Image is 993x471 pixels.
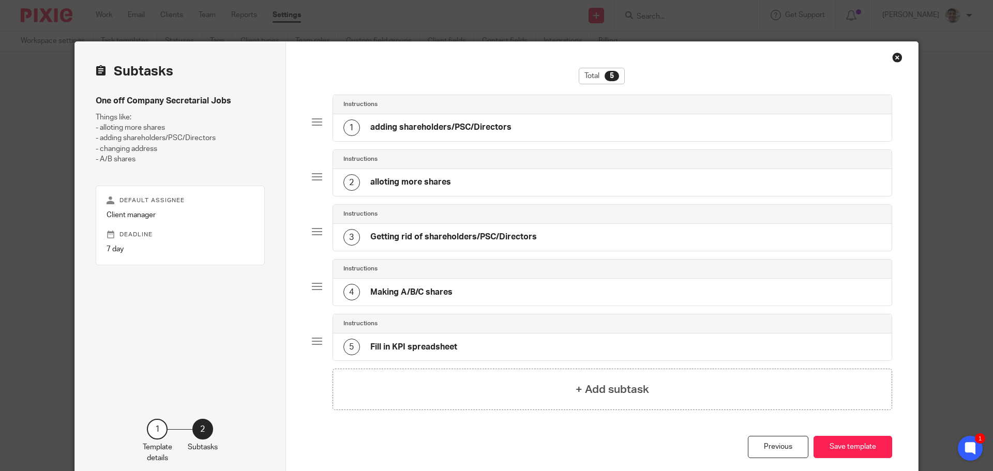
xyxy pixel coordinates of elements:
p: Client manager [107,210,254,220]
p: Deadline [107,231,254,239]
p: Subtasks [188,442,218,452]
h4: Instructions [343,100,378,109]
h4: Instructions [343,155,378,163]
div: 4 [343,284,360,300]
div: 3 [343,229,360,246]
div: Total [579,68,625,84]
p: Template details [143,442,172,463]
h4: Instructions [343,210,378,218]
h4: Fill in KPI spreadsheet [370,342,457,353]
div: 1 [147,419,168,439]
div: 1 [975,433,985,444]
h4: Instructions [343,265,378,273]
h4: Making A/B/C shares [370,287,453,298]
h4: Instructions [343,320,378,328]
h4: adding shareholders/PSC/Directors [370,122,511,133]
p: Things like: - alloting more shares - adding shareholders/PSC/Directors - changing address - A/B ... [96,112,265,165]
h2: Subtasks [96,63,173,80]
h4: + Add subtask [576,382,649,398]
p: 7 day [107,244,254,254]
div: Previous [748,436,808,458]
div: 1 [343,119,360,136]
div: Close this dialog window [892,52,902,63]
button: Save template [814,436,892,458]
div: 2 [343,174,360,191]
div: 5 [343,339,360,355]
div: 5 [605,71,619,81]
div: 2 [192,419,213,439]
h4: One off Company Secretarial Jobs [96,96,265,107]
h4: Getting rid of shareholders/PSC/Directors [370,232,537,242]
h4: alloting more shares [370,177,451,188]
p: Default assignee [107,196,254,205]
